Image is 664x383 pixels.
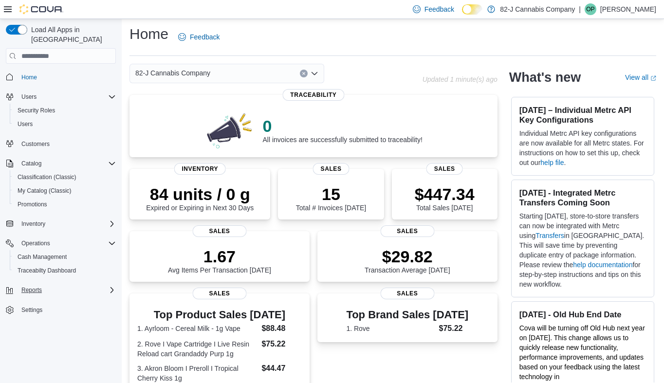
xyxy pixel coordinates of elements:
span: Traceabilty Dashboard [14,265,116,276]
span: Feedback [424,4,454,14]
a: Traceabilty Dashboard [14,265,80,276]
button: Users [2,90,120,104]
span: Users [21,93,37,101]
span: Inventory [174,163,226,175]
button: My Catalog (Classic) [10,184,120,198]
span: Home [18,71,116,83]
button: Settings [2,303,120,317]
div: Avg Items Per Transaction [DATE] [168,247,271,274]
span: Catalog [21,160,41,167]
p: $447.34 [415,184,475,204]
span: Users [18,120,33,128]
span: Operations [21,239,50,247]
button: Users [10,117,120,131]
button: Home [2,70,120,84]
dd: $88.48 [261,323,301,334]
button: Promotions [10,198,120,211]
button: Open list of options [311,70,318,77]
h1: Home [129,24,168,44]
img: 0 [204,110,255,149]
button: Catalog [18,158,45,169]
span: Security Roles [18,107,55,114]
h3: Top Product Sales [DATE] [137,309,302,321]
span: My Catalog (Classic) [14,185,116,197]
a: help file [540,159,564,166]
button: Inventory [18,218,49,230]
span: Classification (Classic) [18,173,76,181]
span: Sales [380,225,434,237]
a: Home [18,72,41,83]
button: Classification (Classic) [10,170,120,184]
button: Clear input [300,70,308,77]
button: Inventory [2,217,120,231]
span: Sales [313,163,350,175]
dd: $44.47 [261,363,301,374]
div: All invoices are successfully submitted to traceability! [263,116,423,144]
a: Feedback [174,27,223,47]
button: Reports [18,284,46,296]
div: Transaction Average [DATE] [365,247,450,274]
span: Inventory [21,220,45,228]
button: Traceabilty Dashboard [10,264,120,277]
p: Individual Metrc API key configurations are now available for all Metrc states. For instructions ... [519,128,646,167]
span: Settings [18,304,116,316]
span: Sales [192,288,246,299]
button: Reports [2,283,120,297]
a: Classification (Classic) [14,171,80,183]
p: Starting [DATE], store-to-store transfers can now be integrated with Metrc using in [GEOGRAPHIC_D... [519,211,646,289]
nav: Complex example [6,66,116,342]
a: Users [14,118,37,130]
p: Updated 1 minute(s) ago [423,75,498,83]
h3: [DATE] - Integrated Metrc Transfers Coming Soon [519,188,646,207]
span: Promotions [18,201,47,208]
img: Cova [19,4,63,14]
span: Customers [18,138,116,150]
a: Transfers [535,232,564,239]
p: 0 [263,116,423,136]
a: Cash Management [14,251,71,263]
span: Cash Management [18,253,67,261]
span: Security Roles [14,105,116,116]
span: Load All Apps in [GEOGRAPHIC_DATA] [27,25,116,44]
span: Reports [18,284,116,296]
span: Sales [192,225,246,237]
dt: 1. Ayrloom - Cereal Milk - 1g Vape [137,324,258,333]
span: Sales [426,163,463,175]
p: 84 units / 0 g [146,184,254,204]
a: Promotions [14,199,51,210]
a: Settings [18,304,46,316]
p: | [579,3,581,15]
div: Expired or Expiring in Next 30 Days [146,184,254,212]
h3: Top Brand Sales [DATE] [346,309,468,321]
a: View allExternal link [625,73,656,81]
svg: External link [650,75,656,81]
a: Customers [18,138,54,150]
p: 15 [296,184,366,204]
a: My Catalog (Classic) [14,185,75,197]
div: Omar Price [585,3,596,15]
dd: $75.22 [439,323,468,334]
p: 82-J Cannabis Company [500,3,575,15]
span: Users [18,91,116,103]
dt: 2. Rove I Vape Cartridge I Live Resin Reload cart Grandaddy Purp 1g [137,339,258,359]
span: Classification (Classic) [14,171,116,183]
span: Inventory [18,218,116,230]
div: Total Sales [DATE] [415,184,475,212]
input: Dark Mode [462,4,482,15]
span: Feedback [190,32,220,42]
h3: [DATE] - Old Hub End Date [519,310,646,319]
button: Operations [18,237,54,249]
button: Users [18,91,40,103]
span: Operations [18,237,116,249]
span: My Catalog (Classic) [18,187,72,195]
button: Operations [2,237,120,250]
span: OP [586,3,594,15]
span: Catalog [18,158,116,169]
p: $29.82 [365,247,450,266]
span: Cash Management [14,251,116,263]
span: Home [21,73,37,81]
button: Catalog [2,157,120,170]
dd: $75.22 [261,338,301,350]
h3: [DATE] – Individual Metrc API Key Configurations [519,105,646,125]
